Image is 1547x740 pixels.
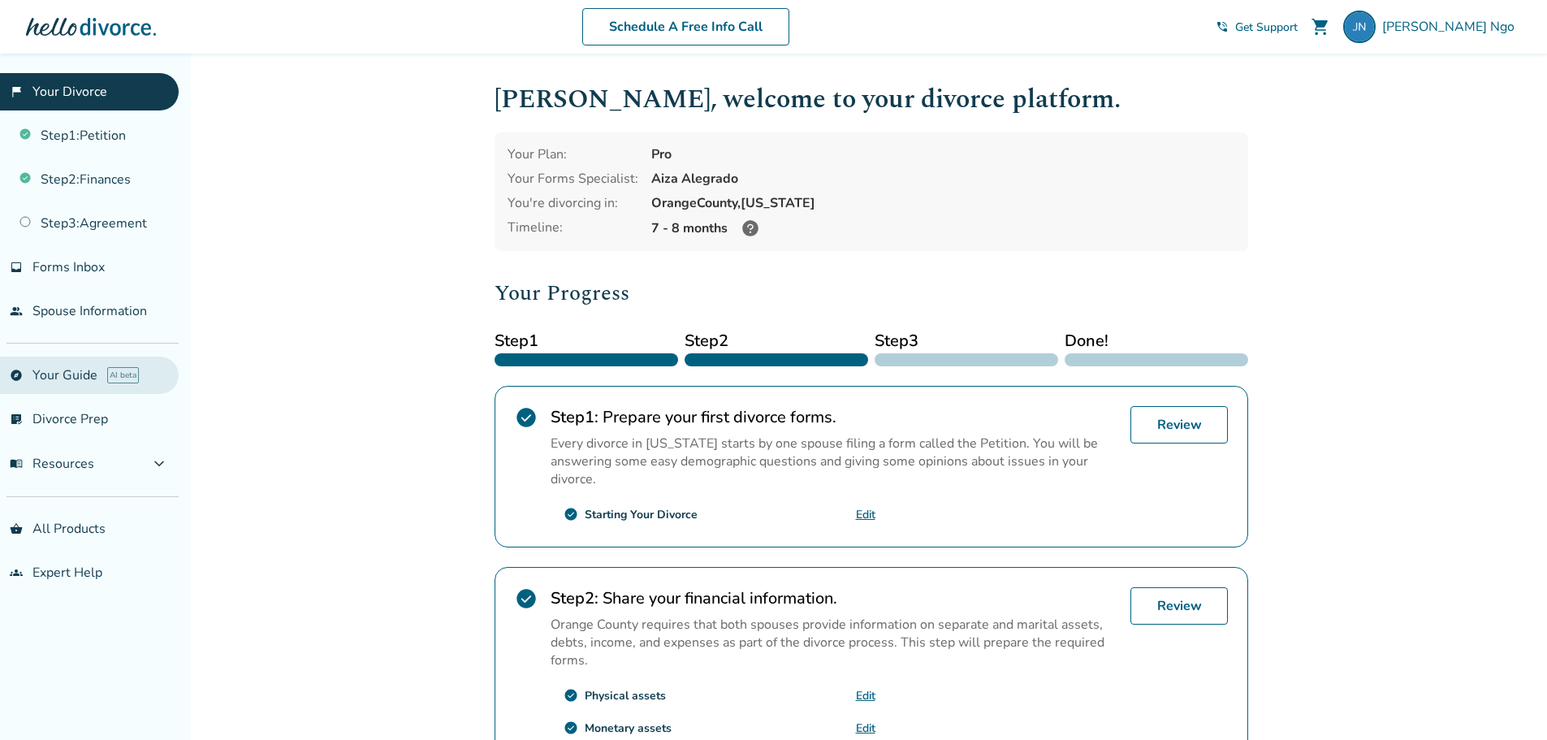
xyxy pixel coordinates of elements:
h2: Prepare your first divorce forms. [551,406,1117,428]
span: Resources [10,455,94,473]
div: Your Forms Specialist: [508,170,638,188]
span: inbox [10,261,23,274]
span: AI beta [107,367,139,383]
div: Aiza Alegrado [651,170,1235,188]
div: Timeline: [508,219,638,238]
span: people [10,305,23,318]
span: list_alt_check [10,413,23,426]
a: Review [1130,587,1228,625]
img: jessica.ngo0406@gmail.com [1343,11,1376,43]
p: Orange County requires that both spouses provide information on separate and marital assets, debt... [551,616,1117,669]
span: check_circle [515,406,538,429]
p: Every divorce in [US_STATE] starts by one spouse filing a form called the Petition. You will be a... [551,435,1117,488]
div: Starting Your Divorce [585,507,698,522]
span: Step 3 [875,329,1058,353]
span: check_circle [564,507,578,521]
div: Pro [651,145,1235,163]
h2: Share your financial information. [551,587,1117,609]
span: groups [10,566,23,579]
h2: Your Progress [495,277,1248,309]
span: explore [10,369,23,382]
span: Done! [1065,329,1248,353]
iframe: Chat Widget [1183,87,1547,740]
div: 7 - 8 months [651,219,1235,238]
a: Edit [856,721,875,736]
a: Edit [856,507,875,522]
span: shopping_cart [1311,17,1330,37]
h1: [PERSON_NAME] , welcome to your divorce platform. [495,80,1248,119]
span: Step 2 [685,329,868,353]
span: menu_book [10,457,23,470]
div: Monetary assets [585,721,672,736]
span: Get Support [1235,19,1298,35]
span: expand_more [149,454,169,474]
span: phone_in_talk [1216,20,1229,33]
a: phone_in_talkGet Support [1216,19,1298,35]
a: Edit [856,688,875,703]
span: shopping_basket [10,522,23,535]
strong: Step 2 : [551,587,598,609]
div: Your Plan: [508,145,638,163]
span: [PERSON_NAME] Ngo [1382,18,1521,36]
span: check_circle [564,688,578,703]
span: check_circle [564,721,578,735]
a: Schedule A Free Info Call [582,8,789,45]
a: Review [1130,406,1228,444]
div: Orange County, [US_STATE] [651,194,1235,212]
div: Physical assets [585,688,666,703]
span: Forms Inbox [32,258,105,276]
span: Step 1 [495,329,678,353]
strong: Step 1 : [551,406,598,428]
span: check_circle [515,587,538,610]
div: You're divorcing in: [508,194,638,212]
span: flag_2 [10,85,23,98]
